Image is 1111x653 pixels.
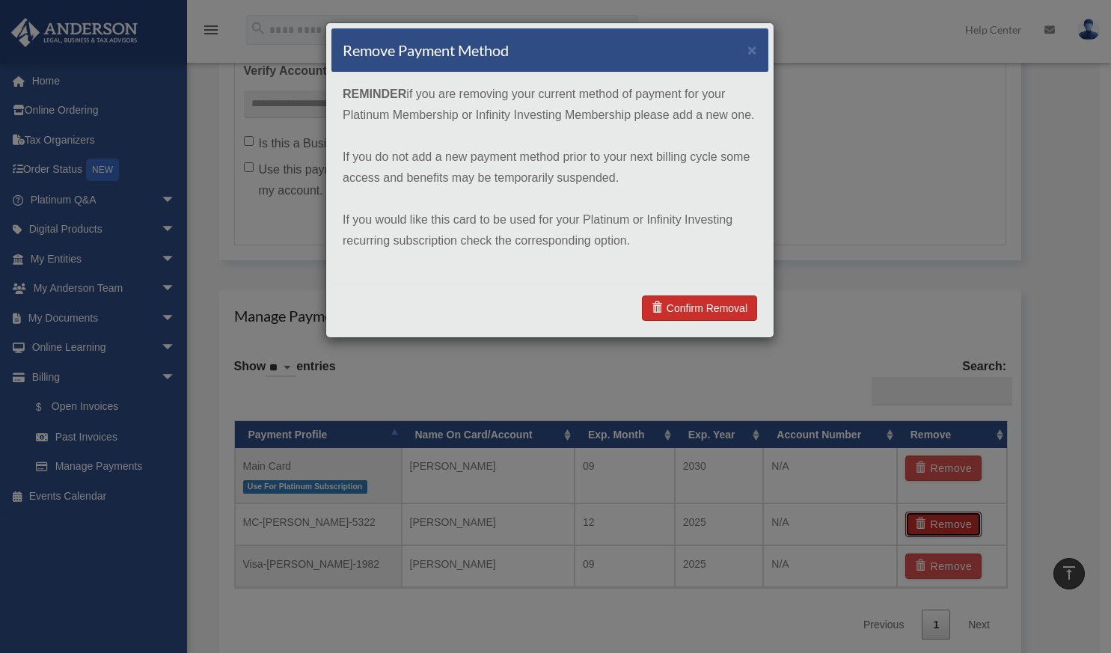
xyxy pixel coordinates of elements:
[343,40,509,61] h4: Remove Payment Method
[331,73,768,283] div: if you are removing your current method of payment for your Platinum Membership or Infinity Inves...
[747,42,757,58] button: ×
[343,209,757,251] p: If you would like this card to be used for your Platinum or Infinity Investing recurring subscrip...
[642,295,757,321] a: Confirm Removal
[343,88,406,100] strong: REMINDER
[343,147,757,188] p: If you do not add a new payment method prior to your next billing cycle some access and benefits ...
